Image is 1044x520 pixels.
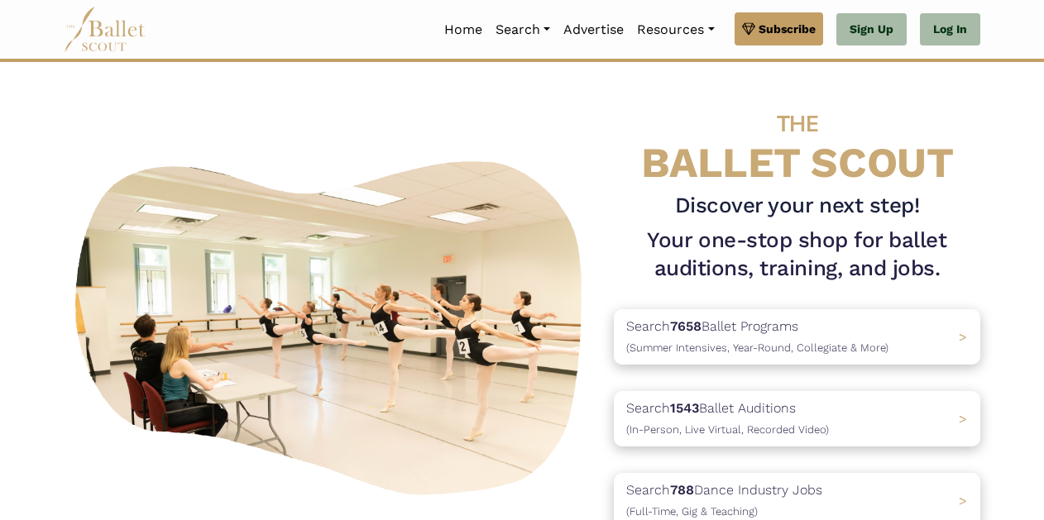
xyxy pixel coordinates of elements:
h3: Discover your next step! [614,192,980,220]
span: (Summer Intensives, Year-Round, Collegiate & More) [626,341,888,354]
img: gem.svg [742,20,755,38]
b: 788 [670,482,694,498]
b: 7658 [670,318,702,334]
h1: Your one-stop shop for ballet auditions, training, and jobs. [614,227,980,283]
span: (In-Person, Live Virtual, Recorded Video) [626,423,829,436]
a: Subscribe [735,12,823,45]
b: 1543 [670,400,699,416]
h4: BALLET SCOUT [614,95,980,185]
a: Search [489,12,557,47]
a: Advertise [557,12,630,47]
a: Search7658Ballet Programs(Summer Intensives, Year-Round, Collegiate & More)> [614,309,980,365]
a: Sign Up [836,13,907,46]
span: > [959,411,967,427]
span: > [959,329,967,345]
a: Home [438,12,489,47]
a: Search1543Ballet Auditions(In-Person, Live Virtual, Recorded Video) > [614,391,980,446]
p: Search Ballet Programs [626,316,888,358]
span: THE [777,110,818,137]
span: Subscribe [759,20,816,38]
a: Resources [630,12,721,47]
span: > [959,493,967,508]
span: (Full-Time, Gig & Teaching) [626,505,758,518]
p: Search Ballet Auditions [626,398,829,440]
img: A group of ballerinas talking to each other in a ballet studio [64,146,601,503]
a: Log In [920,13,980,46]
